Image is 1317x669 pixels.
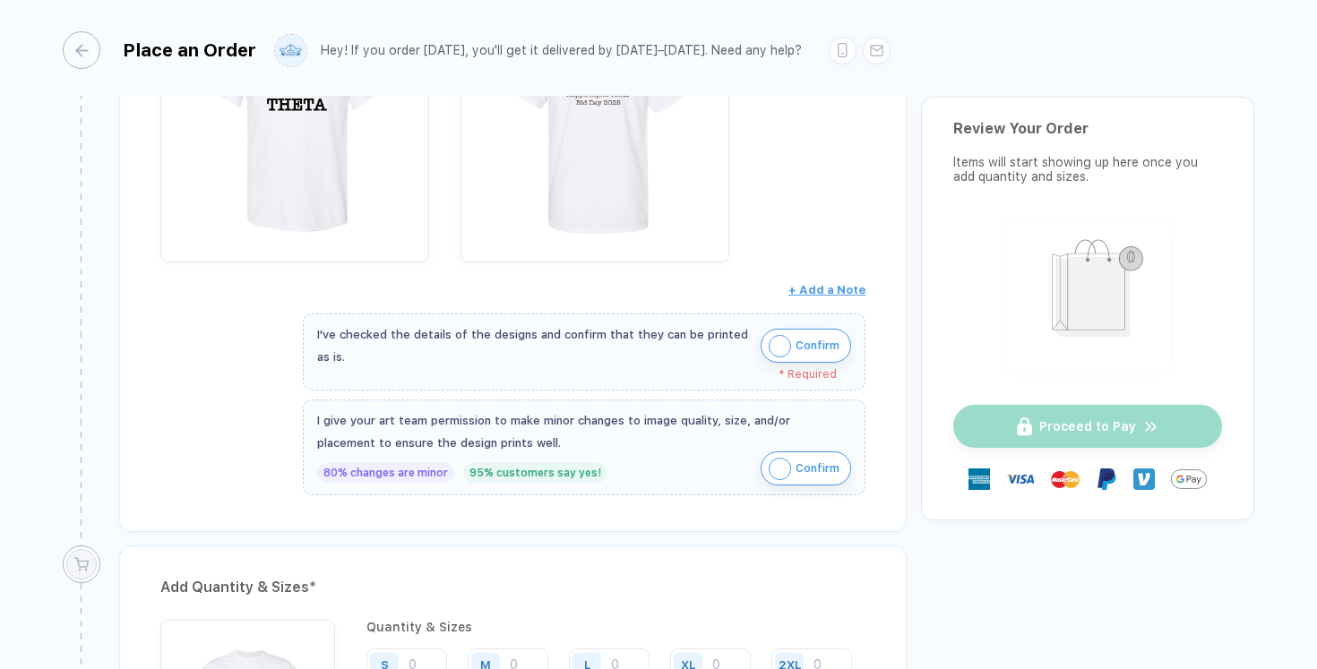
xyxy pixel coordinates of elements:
[366,620,865,634] div: Quantity & Sizes
[788,283,865,296] span: + Add a Note
[1133,468,1155,490] img: Venmo
[1014,227,1162,357] img: shopping_bag.png
[761,451,851,485] button: iconConfirm
[769,458,791,480] img: icon
[796,331,839,360] span: Confirm
[761,329,851,363] button: iconConfirm
[463,463,607,483] div: 95% customers say yes!
[1006,465,1035,493] img: visa
[160,573,865,602] div: Add Quantity & Sizes
[317,323,752,368] div: I've checked the details of the designs and confirm that they can be printed as is.
[769,335,791,357] img: icon
[953,120,1222,137] div: Review Your Order
[1171,461,1207,497] img: GPay
[317,368,837,381] div: * Required
[1096,468,1117,490] img: Paypal
[788,276,865,304] button: + Add a Note
[321,43,802,58] div: Hey! If you order [DATE], you'll get it delivered by [DATE]–[DATE]. Need any help?
[123,39,256,61] div: Place an Order
[317,463,454,483] div: 80% changes are minor
[275,35,306,66] img: user profile
[968,468,990,490] img: express
[953,155,1222,184] div: Items will start showing up here once you add quantity and sizes.
[317,409,851,454] div: I give your art team permission to make minor changes to image quality, size, and/or placement to...
[796,454,839,483] span: Confirm
[1051,465,1080,493] img: master-card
